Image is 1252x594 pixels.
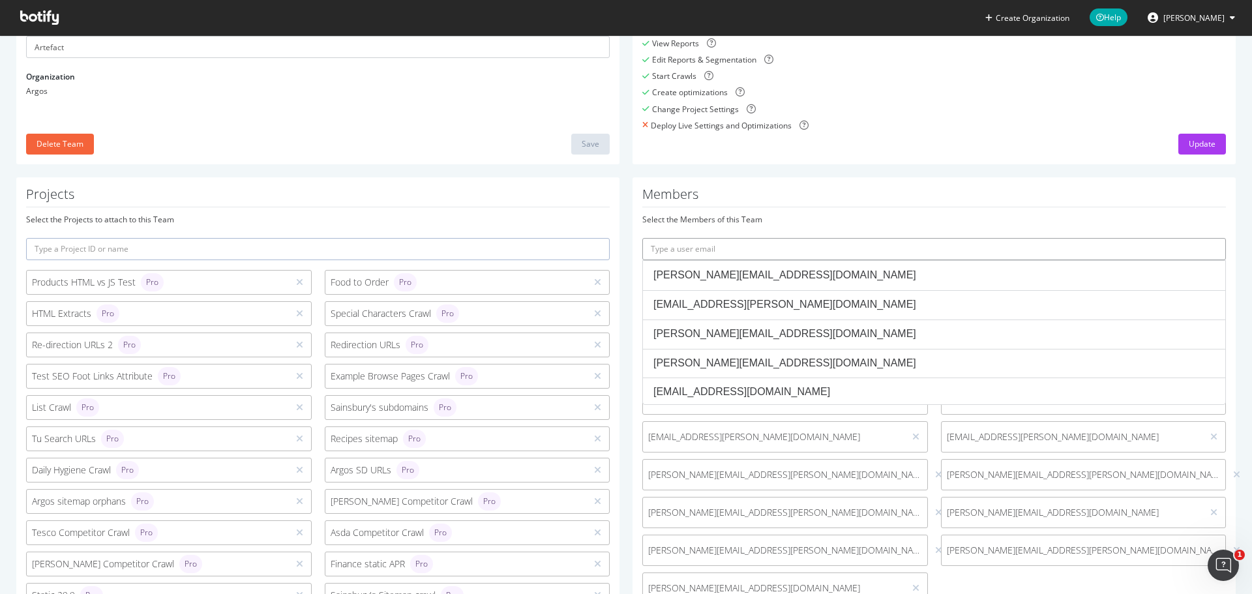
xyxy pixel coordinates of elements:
[653,268,1215,283] div: [PERSON_NAME][EMAIL_ADDRESS][DOMAIN_NAME]
[101,430,124,448] div: brand label
[642,187,1226,207] h1: Members
[947,468,1221,481] span: [PERSON_NAME][EMAIL_ADDRESS][PERSON_NAME][DOMAIN_NAME]
[411,341,423,349] span: Pro
[135,524,158,542] div: brand label
[26,85,610,97] div: Argos
[331,273,582,291] div: Food to Order
[582,138,599,149] div: Save
[947,506,1198,519] span: [PERSON_NAME][EMAIL_ADDRESS][DOMAIN_NAME]
[985,12,1070,24] button: Create Organization
[1189,138,1215,149] div: Update
[402,466,414,474] span: Pro
[652,38,699,49] div: View Reports
[97,304,119,323] div: brand label
[32,304,283,323] div: HTML Extracts
[396,461,419,479] div: brand label
[32,273,283,291] div: Products HTML vs JS Test
[106,435,119,443] span: Pro
[648,468,922,481] span: [PERSON_NAME][EMAIL_ADDRESS][PERSON_NAME][DOMAIN_NAME]
[642,238,1226,260] input: Type a user email
[140,529,153,537] span: Pro
[26,134,94,155] button: Delete Team
[32,430,283,448] div: Tu Search URLs
[394,273,417,291] div: brand label
[32,461,283,479] div: Daily Hygiene Crawl
[429,524,452,542] div: brand label
[131,492,154,511] div: brand label
[179,555,202,573] div: brand label
[32,367,283,385] div: Test SEO Foot Links Attribute
[403,430,426,448] div: brand label
[26,214,610,225] div: Select the Projects to attach to this Team
[406,336,428,354] div: brand label
[652,54,756,65] div: Edit Reports & Segmentation
[1178,134,1226,155] button: Update
[331,304,582,323] div: Special Characters Crawl
[331,367,582,385] div: Example Browse Pages Crawl
[399,278,411,286] span: Pro
[158,367,181,385] div: brand label
[37,138,83,149] div: Delete Team
[947,430,1198,443] span: [EMAIL_ADDRESS][PERSON_NAME][DOMAIN_NAME]
[123,341,136,349] span: Pro
[331,336,582,354] div: Redirection URLs
[408,435,421,443] span: Pro
[1234,550,1245,560] span: 1
[460,372,473,380] span: Pro
[652,87,728,98] div: Create optimizations
[571,134,610,155] button: Save
[102,310,114,318] span: Pro
[434,398,456,417] div: brand label
[32,524,283,542] div: Tesco Competitor Crawl
[410,555,433,573] div: brand label
[436,304,459,323] div: brand label
[653,356,1215,371] div: [PERSON_NAME][EMAIL_ADDRESS][DOMAIN_NAME]
[331,492,582,511] div: [PERSON_NAME] Competitor Crawl
[1208,550,1239,581] iframe: Intercom live chat
[652,104,739,115] div: Change Project Settings
[648,506,922,519] span: [PERSON_NAME][EMAIL_ADDRESS][PERSON_NAME][DOMAIN_NAME]
[483,497,496,505] span: Pro
[1163,12,1225,23] span: Jordan Bradley
[331,524,582,542] div: Asda Competitor Crawl
[163,372,175,380] span: Pro
[32,398,283,417] div: List Crawl
[439,404,451,411] span: Pro
[121,466,134,474] span: Pro
[26,71,75,82] label: Organization
[648,430,899,443] span: [EMAIL_ADDRESS][PERSON_NAME][DOMAIN_NAME]
[76,398,99,417] div: brand label
[648,544,922,557] span: [PERSON_NAME][EMAIL_ADDRESS][PERSON_NAME][DOMAIN_NAME]
[434,529,447,537] span: Pro
[331,461,582,479] div: Argos SD URLs
[141,273,164,291] div: brand label
[26,187,610,207] h1: Projects
[947,544,1221,557] span: [PERSON_NAME][EMAIL_ADDRESS][PERSON_NAME][DOMAIN_NAME]
[652,70,696,82] div: Start Crawls
[32,336,283,354] div: Re-direction URLs 2
[146,278,158,286] span: Pro
[478,492,501,511] div: brand label
[415,560,428,568] span: Pro
[116,461,139,479] div: brand label
[118,336,141,354] div: brand label
[32,555,283,573] div: [PERSON_NAME] Competitor Crawl
[331,555,582,573] div: Finance static APR
[1137,7,1245,28] button: [PERSON_NAME]
[653,385,1215,400] div: [EMAIL_ADDRESS][DOMAIN_NAME]
[642,214,1226,225] div: Select the Members of this Team
[32,492,283,511] div: Argos sitemap orphans
[651,120,792,131] div: Deploy Live Settings and Optimizations
[455,367,478,385] div: brand label
[1090,8,1127,26] span: Help
[136,497,149,505] span: Pro
[82,404,94,411] span: Pro
[653,327,1215,342] div: [PERSON_NAME][EMAIL_ADDRESS][DOMAIN_NAME]
[331,430,582,448] div: Recipes sitemap
[185,560,197,568] span: Pro
[26,36,610,58] input: Name
[653,297,1215,312] div: [EMAIL_ADDRESS][PERSON_NAME][DOMAIN_NAME]
[441,310,454,318] span: Pro
[26,238,610,260] input: Type a Project ID or name
[331,398,582,417] div: Sainsbury's subdomains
